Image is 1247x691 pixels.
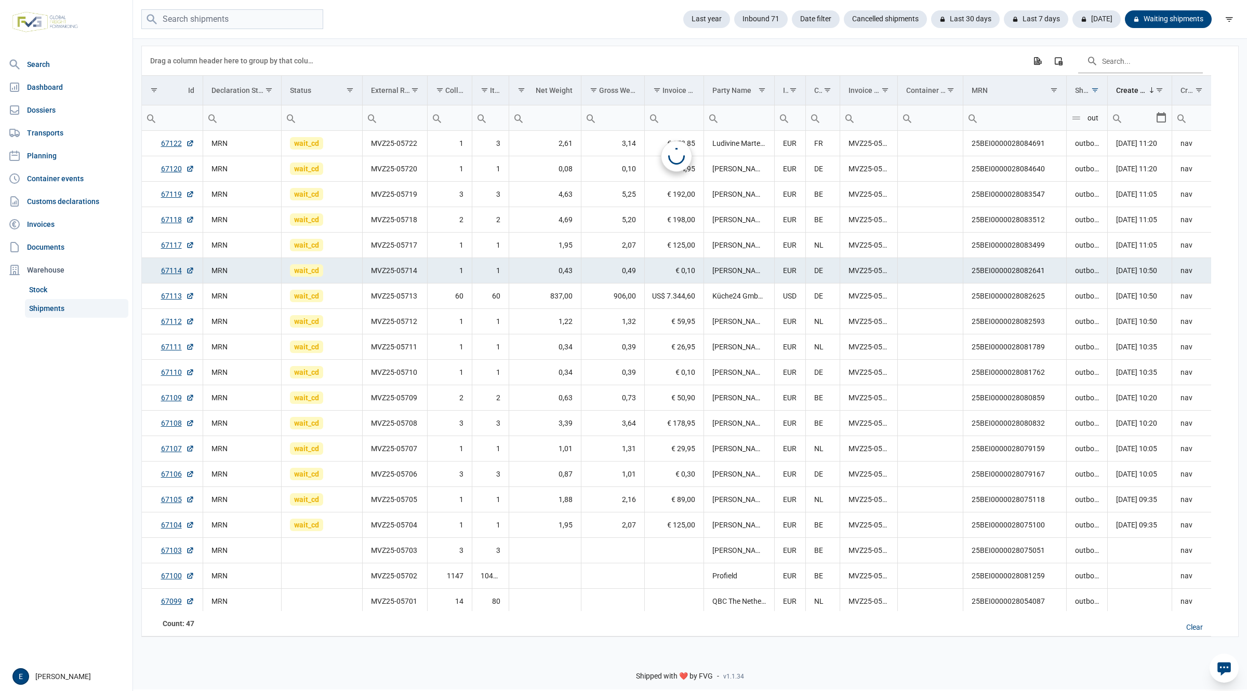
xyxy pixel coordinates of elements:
[4,214,128,235] a: Invoices
[509,233,581,258] td: 1,95
[203,360,281,385] td: MRN
[774,385,805,411] td: EUR
[840,105,898,130] input: Filter cell
[644,105,704,131] td: Filter cell
[362,309,427,334] td: MVZ25-05712
[472,105,491,130] div: Search box
[704,309,774,334] td: [PERSON_NAME]
[805,182,840,207] td: BE
[4,100,128,120] a: Dossiers
[161,418,194,428] a: 67108
[1172,436,1211,462] td: nav
[427,233,472,258] td: 1
[362,411,427,436] td: MVZ25-05708
[1067,283,1108,309] td: outbound
[161,443,194,454] a: 67107
[704,156,774,182] td: [PERSON_NAME]
[704,76,774,105] td: Column Party Name
[509,436,581,462] td: 1,01
[472,156,509,182] td: 1
[805,309,840,334] td: NL
[509,207,581,233] td: 4,69
[704,385,774,411] td: [PERSON_NAME]
[427,182,472,207] td: 3
[150,86,158,94] span: Show filter options for column 'Id'
[581,385,644,411] td: 0,73
[472,76,509,105] td: Column Item Count
[581,411,644,436] td: 3,64
[1172,411,1211,436] td: nav
[203,411,281,436] td: MRN
[1067,258,1108,283] td: outbound
[963,105,982,130] div: Search box
[472,131,509,156] td: 3
[1172,360,1211,385] td: nav
[427,411,472,436] td: 3
[427,309,472,334] td: 1
[346,86,354,94] span: Show filter options for column 'Status'
[161,316,194,327] a: 67112
[963,283,1067,309] td: 25BEI0000028082625
[1078,48,1203,73] input: Search in the data grid
[161,214,194,225] a: 67118
[774,309,805,334] td: EUR
[898,105,917,130] div: Search box
[472,334,509,360] td: 1
[774,131,805,156] td: EUR
[789,86,797,94] span: Show filter options for column 'Invoice Currency'
[653,86,661,94] span: Show filter options for column 'Invoice Amount'
[840,233,898,258] td: MVZ25-05717
[362,76,427,105] td: Column External Ref
[840,156,898,182] td: MVZ25-05720
[704,334,774,360] td: [PERSON_NAME]
[472,233,509,258] td: 1
[509,105,581,131] td: Filter cell
[581,207,644,233] td: 5,20
[518,86,525,94] span: Show filter options for column 'Net Weight'
[581,258,644,283] td: 0,49
[581,182,644,207] td: 5,25
[1172,233,1211,258] td: nav
[472,258,509,283] td: 1
[203,258,281,283] td: MRN
[1172,182,1211,207] td: nav
[704,258,774,283] td: [PERSON_NAME]
[509,258,581,283] td: 0,43
[8,8,82,36] img: FVG - Global freight forwarding
[265,86,273,94] span: Show filter options for column 'Declaration Status'
[362,233,427,258] td: MVZ25-05717
[1028,51,1046,70] div: Export all data to Excel
[704,105,774,131] td: Filter cell
[411,86,419,94] span: Show filter options for column 'External Ref'
[4,54,128,75] a: Search
[963,385,1067,411] td: 25BEI0000028080859
[1067,105,1108,131] td: Filter cell
[590,86,598,94] span: Show filter options for column 'Gross Weight'
[25,299,128,318] a: Shipments
[203,283,281,309] td: MRN
[963,131,1067,156] td: 25BEI0000028084691
[282,105,300,130] div: Search box
[805,411,840,436] td: BE
[840,436,898,462] td: MVZ25-05707
[774,156,805,182] td: EUR
[774,360,805,385] td: EUR
[704,360,774,385] td: [PERSON_NAME]
[774,182,805,207] td: EUR
[362,258,427,283] td: MVZ25-05714
[704,436,774,462] td: [PERSON_NAME][GEOGRAPHIC_DATA]
[1067,385,1108,411] td: outbound
[509,76,581,105] td: Column Net Weight
[963,411,1067,436] td: 25BEI0000028080832
[4,145,128,166] a: Planning
[203,385,281,411] td: MRN
[805,105,840,131] td: Filter cell
[509,385,581,411] td: 0,63
[805,283,840,309] td: DE
[1067,105,1085,130] div: Search box
[963,258,1067,283] td: 25BEI0000028082641
[898,105,963,130] input: Filter cell
[427,131,472,156] td: 1
[161,240,194,250] a: 67117
[1172,105,1211,131] td: Filter cell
